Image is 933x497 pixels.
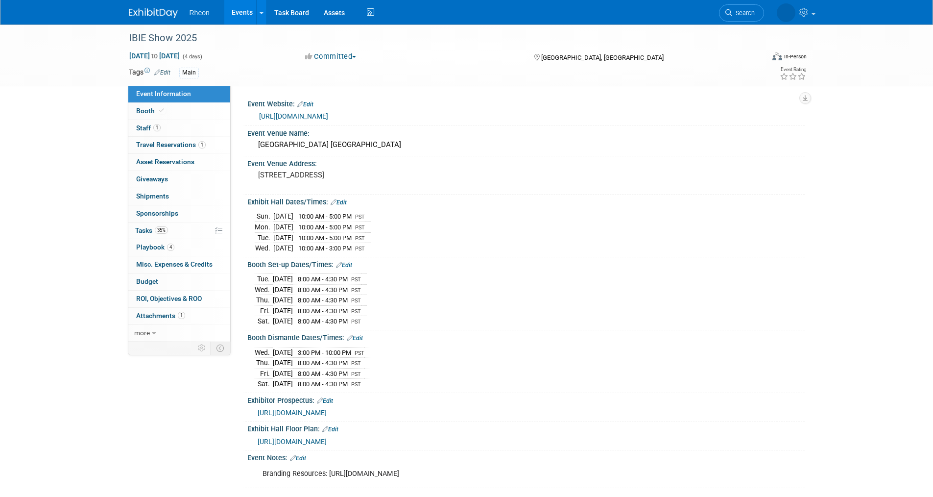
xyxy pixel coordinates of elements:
td: Wed. [255,243,273,253]
div: Event Venue Name: [247,126,805,138]
div: Exhibit Hall Floor Plan: [247,422,805,434]
div: Event Rating [780,67,806,72]
span: Rheon [190,9,210,17]
span: Playbook [136,243,174,251]
a: Budget [128,273,230,290]
img: Chi Muir [777,3,795,22]
a: Edit [347,335,363,342]
a: Edit [290,455,306,462]
a: Asset Reservations [128,154,230,171]
span: 1 [153,124,161,131]
div: In-Person [784,53,807,60]
span: Event Information [136,90,191,98]
span: [URL][DOMAIN_NAME] [258,409,327,417]
td: [DATE] [273,211,293,222]
span: Misc. Expenses & Credits [136,260,213,268]
div: Booth Set-up Dates/Times: [247,257,805,270]
td: Sat. [255,379,273,389]
span: [DATE] [DATE] [129,51,180,60]
a: Booth [128,103,230,120]
span: Travel Reservations [136,141,206,149]
td: Sun. [255,211,273,222]
span: ROI, Objectives & ROO [136,295,202,302]
span: PST [351,276,361,283]
span: PST [355,214,365,220]
td: [DATE] [273,295,293,306]
a: Edit [336,262,352,269]
td: [DATE] [273,274,293,285]
td: Wed. [255,347,273,358]
td: [DATE] [273,222,293,233]
a: [URL][DOMAIN_NAME] [259,112,328,120]
span: 8:00 AM - 4:30 PM [298,275,348,283]
span: 3:00 PM - 10:00 PM [298,349,351,356]
a: Edit [317,398,333,404]
span: Shipments [136,192,169,200]
span: Sponsorships [136,209,178,217]
pre: [STREET_ADDRESS] [258,171,469,179]
td: [DATE] [273,358,293,369]
td: Wed. [255,284,273,295]
span: Asset Reservations [136,158,194,166]
td: [DATE] [273,347,293,358]
td: Tue. [255,274,273,285]
span: 10:00 AM - 5:00 PM [298,234,352,242]
a: Tasks35% [128,223,230,239]
a: Event Information [128,86,230,102]
a: Shipments [128,188,230,205]
span: PST [351,360,361,367]
td: [DATE] [273,243,293,253]
span: 8:00 AM - 4:30 PM [298,359,348,367]
a: ROI, Objectives & ROO [128,291,230,307]
td: Fri. [255,368,273,379]
div: IBIE Show 2025 [126,29,749,47]
span: Attachments [136,312,185,320]
div: Event Format [706,51,807,66]
span: 8:00 AM - 4:30 PM [298,380,348,388]
span: [GEOGRAPHIC_DATA], [GEOGRAPHIC_DATA] [541,54,664,61]
a: Misc. Expenses & Credits [128,256,230,273]
td: [DATE] [273,305,293,316]
div: [GEOGRAPHIC_DATA] [GEOGRAPHIC_DATA] [255,137,797,152]
a: Search [719,4,764,22]
td: Tue. [255,232,273,243]
a: [URL][DOMAIN_NAME] [258,438,327,446]
span: 10:00 AM - 3:00 PM [298,245,352,252]
span: PST [351,308,361,315]
span: Search [732,9,755,17]
div: Booth Dismantle Dates/Times: [247,330,805,343]
a: Edit [331,199,347,206]
button: Committed [302,51,360,62]
span: PST [351,319,361,325]
div: Exhibitor Prospectus: [247,393,805,406]
a: Edit [297,101,313,108]
span: 1 [198,141,206,149]
a: more [128,325,230,342]
span: 35% [155,226,168,234]
div: Event Website: [247,97,805,109]
td: [DATE] [273,316,293,326]
td: [DATE] [273,379,293,389]
td: Tags [129,67,170,78]
span: PST [351,298,361,304]
span: PST [351,371,361,377]
div: Exhibit Hall Dates/Times: [247,195,805,207]
i: Booth reservation complete [159,108,164,113]
a: Staff1 [128,120,230,137]
div: Branding Resources: [URL][DOMAIN_NAME] [256,464,697,484]
td: [DATE] [273,232,293,243]
td: Personalize Event Tab Strip [193,342,211,354]
span: 10:00 AM - 5:00 PM [298,224,352,231]
a: Giveaways [128,171,230,188]
span: 8:00 AM - 4:30 PM [298,286,348,294]
a: Travel Reservations1 [128,137,230,153]
a: Edit [154,69,170,76]
span: (4 days) [182,53,202,60]
span: PST [355,235,365,242]
a: Sponsorships [128,205,230,222]
span: PST [355,224,365,231]
span: 10:00 AM - 5:00 PM [298,213,352,220]
span: PST [355,350,364,356]
div: Event Notes: [247,450,805,463]
span: PST [351,381,361,388]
